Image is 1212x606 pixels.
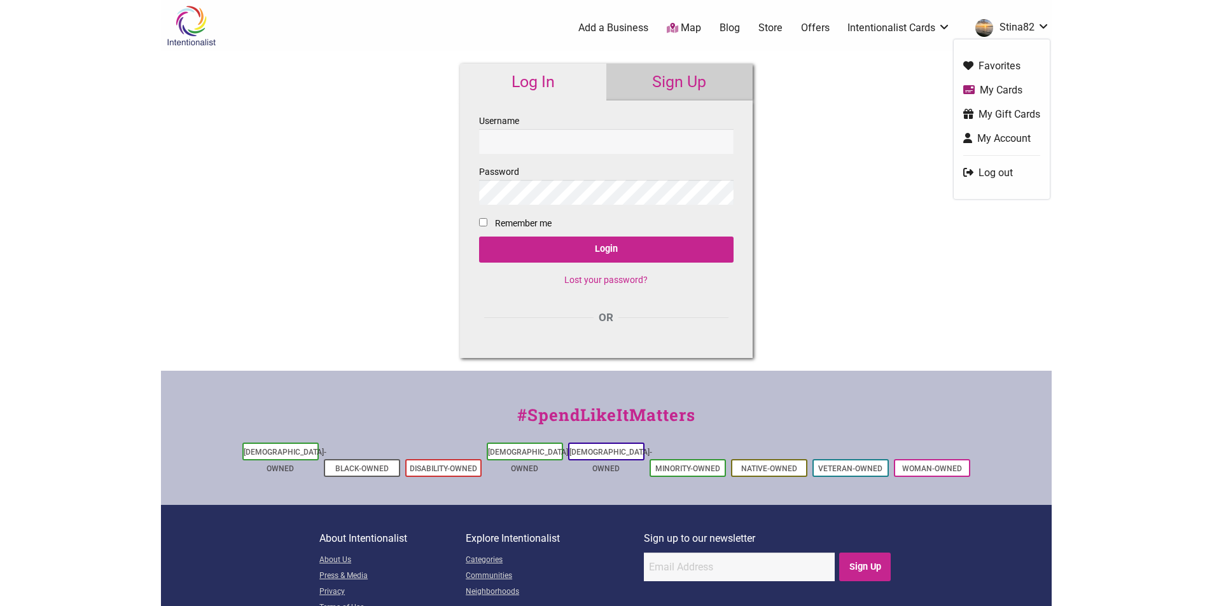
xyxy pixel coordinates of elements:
[655,464,720,473] a: Minority-Owned
[578,21,648,35] a: Add a Business
[479,180,734,205] input: Password
[720,21,740,35] a: Blog
[963,83,1040,97] a: My Cards
[963,165,1040,180] a: Log out
[495,216,552,231] label: Remember me
[161,5,221,46] img: Intentionalist
[667,21,701,36] a: Map
[161,403,1052,440] div: #SpendLikeItMatters
[741,464,797,473] a: Native-Owned
[466,553,644,568] a: Categories
[644,530,893,547] p: Sign up to our newsletter
[479,237,734,263] input: Login
[479,310,734,326] div: OR
[818,464,882,473] a: Veteran-Owned
[969,17,1050,39] a: Stina82
[963,131,1040,146] a: My Account
[847,21,951,35] a: Intentionalist Cards
[466,584,644,600] a: Neighborhoods
[564,275,648,285] a: Lost your password?
[963,107,1040,121] a: My Gift Cards
[319,553,466,568] a: About Us
[963,59,1040,73] a: Favorites
[410,464,477,473] a: Disability-Owned
[479,129,734,154] input: Username
[479,164,734,205] label: Password
[839,553,891,581] input: Sign Up
[244,448,326,473] a: [DEMOGRAPHIC_DATA]-Owned
[466,530,644,547] p: Explore Intentionalist
[479,113,734,154] label: Username
[801,21,830,35] a: Offers
[335,464,389,473] a: Black-Owned
[319,568,466,584] a: Press & Media
[644,553,835,581] input: Email Address
[466,568,644,584] a: Communities
[902,464,962,473] a: Woman-Owned
[460,64,606,100] a: Log In
[319,530,466,547] p: About Intentionalist
[606,64,753,100] a: Sign Up
[569,448,652,473] a: [DEMOGRAPHIC_DATA]-Owned
[319,584,466,600] a: Privacy
[758,21,783,35] a: Store
[488,448,571,473] a: [DEMOGRAPHIC_DATA]-Owned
